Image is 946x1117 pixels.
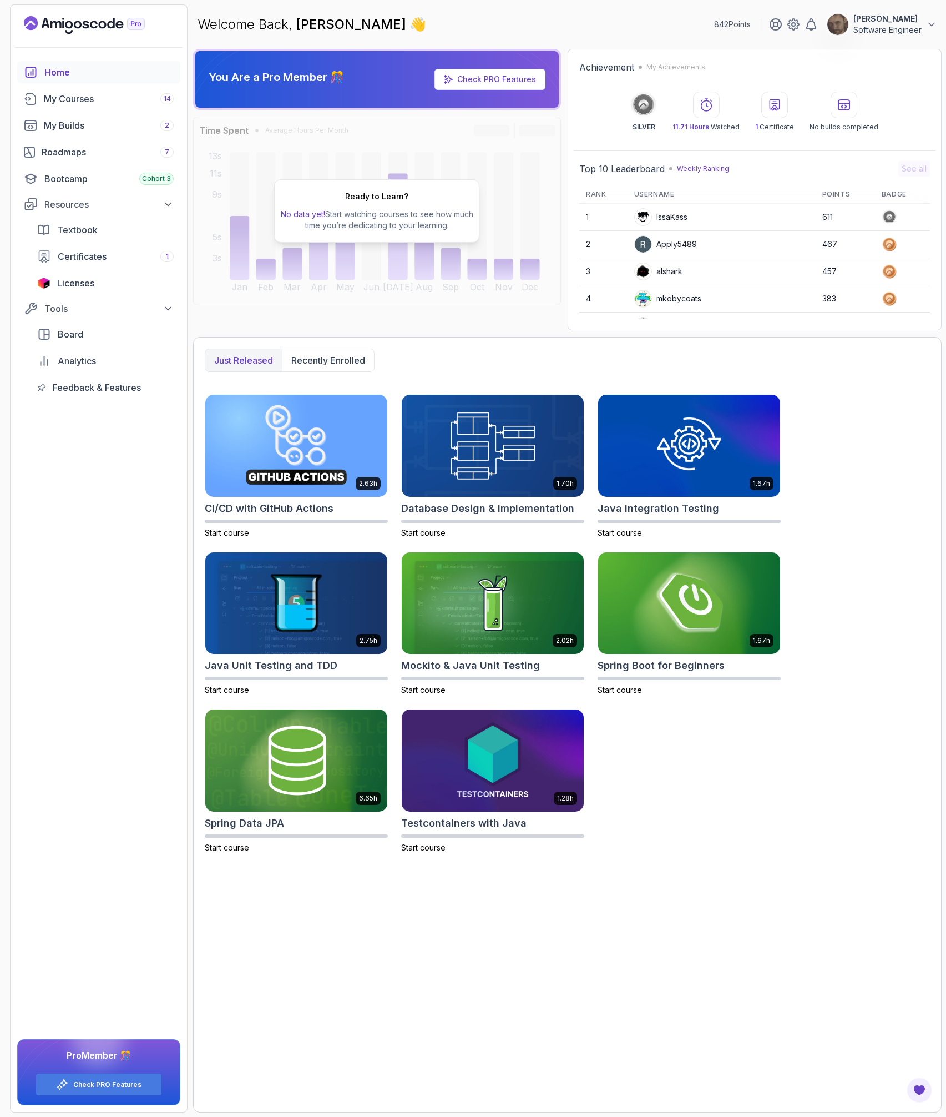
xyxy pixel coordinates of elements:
div: Bootcamp [44,172,174,185]
p: Start watching courses to see how much time you’re dedicating to your learning. [279,209,474,231]
h2: Spring Data JPA [205,816,284,831]
p: 1.70h [557,479,574,488]
h2: CI/CD with GitHub Actions [205,501,333,516]
img: Spring Boot for Beginners card [598,552,780,655]
a: builds [17,114,180,137]
a: Spring Data JPA card6.65hSpring Data JPAStart course [205,709,388,853]
td: 3 [579,258,628,285]
th: Username [628,185,816,204]
h2: Achievement [579,61,634,74]
p: Weekly Ranking [677,164,729,173]
th: Points [816,185,875,204]
button: Recently enrolled [282,349,374,371]
button: Resources [17,194,180,214]
p: 1.67h [753,479,770,488]
img: user profile image [635,263,651,280]
div: My Builds [44,119,174,132]
span: Board [58,328,83,341]
h2: Java Integration Testing [598,501,719,516]
h2: Spring Boot for Beginners [598,658,725,673]
span: Feedback & Features [53,381,141,394]
span: Analytics [58,354,96,368]
p: Welcome Back, [198,16,426,33]
div: Roadmaps [42,145,174,159]
span: Cohort 3 [142,174,171,183]
p: 2.75h [360,636,377,645]
a: analytics [31,350,180,372]
td: 611 [816,204,875,231]
div: mkobycoats [634,290,701,308]
a: Java Unit Testing and TDD card2.75hJava Unit Testing and TDDStart course [205,552,388,696]
p: 2.02h [556,636,574,645]
span: Start course [401,843,446,852]
a: Spring Boot for Beginners card1.67hSpring Boot for BeginnersStart course [598,552,781,696]
p: [PERSON_NAME] [853,13,922,24]
div: Resources [44,198,174,211]
a: textbook [31,219,180,241]
span: Licenses [57,276,94,290]
a: CI/CD with GitHub Actions card2.63hCI/CD with GitHub ActionsStart course [205,394,388,539]
h2: Ready to Learn? [345,191,408,202]
p: 1.67h [753,636,770,645]
img: jetbrains icon [37,278,50,289]
span: 7 [165,148,169,157]
a: Check PRO Features [434,69,545,90]
span: 14 [164,94,171,103]
button: See all [898,161,930,177]
div: Apply5489 [634,235,697,253]
p: Recently enrolled [291,354,365,367]
p: Watched [672,123,740,132]
button: Check PRO Features [36,1073,162,1096]
div: alshark [634,263,682,280]
a: Java Integration Testing card1.67hJava Integration TestingStart course [598,394,781,539]
td: 457 [816,258,875,285]
a: roadmaps [17,141,180,163]
div: My Courses [44,92,174,105]
th: Badge [875,185,930,204]
td: 358 [816,313,875,340]
td: 4 [579,285,628,313]
h2: Testcontainers with Java [401,816,527,831]
div: Home [44,66,174,79]
p: You Are a Pro Member 🎊 [209,69,344,85]
a: Testcontainers with Java card1.28hTestcontainers with JavaStart course [401,709,584,853]
button: Tools [17,299,180,319]
p: SILVER [633,123,655,132]
img: user profile image [635,236,651,253]
td: 383 [816,285,875,313]
a: licenses [31,272,180,294]
img: Java Unit Testing and TDD card [205,552,387,655]
img: Database Design & Implementation card [402,395,584,497]
a: courses [17,88,180,110]
span: 1 [755,123,758,131]
td: 2 [579,231,628,258]
td: 467 [816,231,875,258]
img: default monster avatar [635,290,651,307]
a: Check PRO Features [457,74,536,84]
span: Start course [205,685,249,695]
a: Database Design & Implementation card1.70hDatabase Design & ImplementationStart course [401,394,584,539]
a: home [17,61,180,83]
button: Just released [205,349,282,371]
img: user profile image [827,14,848,35]
img: Mockito & Java Unit Testing card [402,552,584,655]
span: 2 [165,121,169,130]
p: My Achievements [646,63,705,72]
td: 1 [579,204,628,231]
span: Certificates [58,250,107,263]
span: Start course [401,685,446,695]
img: Spring Data JPA card [205,710,387,812]
p: 2.63h [359,479,377,488]
button: user profile image[PERSON_NAME]Software Engineer [827,13,937,36]
div: Tools [44,302,174,315]
img: Testcontainers with Java card [402,710,584,812]
td: 5 [579,313,628,340]
button: Open Feedback Button [906,1077,933,1104]
img: CI/CD with GitHub Actions card [205,395,387,497]
a: bootcamp [17,168,180,190]
span: No data yet! [281,209,325,219]
p: Just released [214,354,273,367]
div: [PERSON_NAME].delaguia [634,317,752,335]
span: Start course [205,528,249,537]
span: 👋 [409,15,427,33]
